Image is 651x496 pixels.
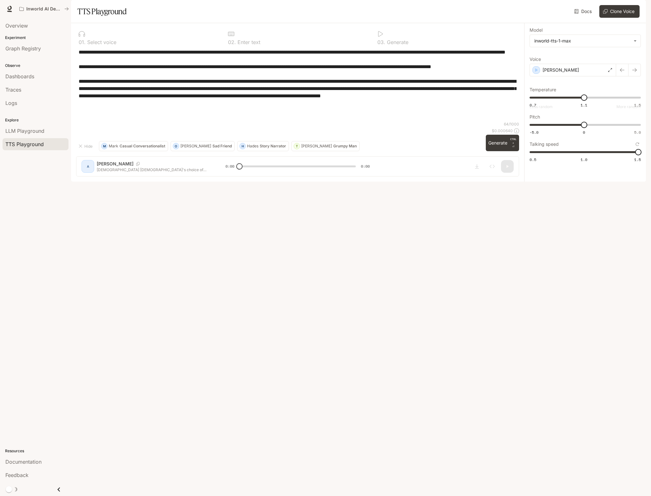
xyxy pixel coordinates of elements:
p: 0 3 . [377,40,385,45]
p: Temperature [530,87,556,92]
span: 0.7 [530,102,536,108]
button: Clone Voice [599,5,640,18]
div: M [101,141,107,151]
span: 1.0 [581,157,587,162]
p: [PERSON_NAME] [301,144,332,148]
button: HHadesStory Narrator [237,141,289,151]
p: Pitch [530,115,540,119]
button: GenerateCTRL +⏎ [486,135,519,151]
div: inworld-tts-1-max [530,35,641,47]
p: Model [530,28,543,32]
p: 0 2 . [228,40,236,45]
p: Inworld AI Demos [26,6,62,12]
p: Enter text [236,40,260,45]
p: Story Narrator [260,144,286,148]
button: T[PERSON_NAME]Grumpy Man [291,141,360,151]
p: [PERSON_NAME] [543,67,579,73]
p: ⏎ [510,137,517,149]
p: [PERSON_NAME] [180,144,211,148]
p: Hades [247,144,258,148]
p: Mark [109,144,118,148]
span: 5.0 [634,130,641,135]
p: CTRL + [510,137,517,145]
span: 1.5 [634,102,641,108]
span: 0.5 [530,157,536,162]
button: O[PERSON_NAME]Sad Friend [171,141,235,151]
button: Reset to default [634,141,641,148]
div: O [173,141,179,151]
button: Hide [76,141,96,151]
p: Voice [530,57,541,61]
p: Generate [385,40,408,45]
p: More random [616,105,641,109]
p: Sad Friend [212,144,232,148]
button: All workspaces [16,3,72,15]
div: inworld-tts-1-max [534,38,630,44]
p: Grumpy Man [333,144,357,148]
h1: TTS Playground [77,5,127,18]
p: Select voice [86,40,116,45]
button: MMarkCasual Conversationalist [99,141,168,151]
div: T [294,141,300,151]
p: 0 1 . [79,40,86,45]
p: Less random [530,105,553,109]
a: Docs [573,5,594,18]
span: 0 [583,130,585,135]
div: H [240,141,245,151]
p: Casual Conversationalist [120,144,165,148]
span: -5.0 [530,130,538,135]
p: Talking speed [530,142,559,146]
span: 1.5 [634,157,641,162]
